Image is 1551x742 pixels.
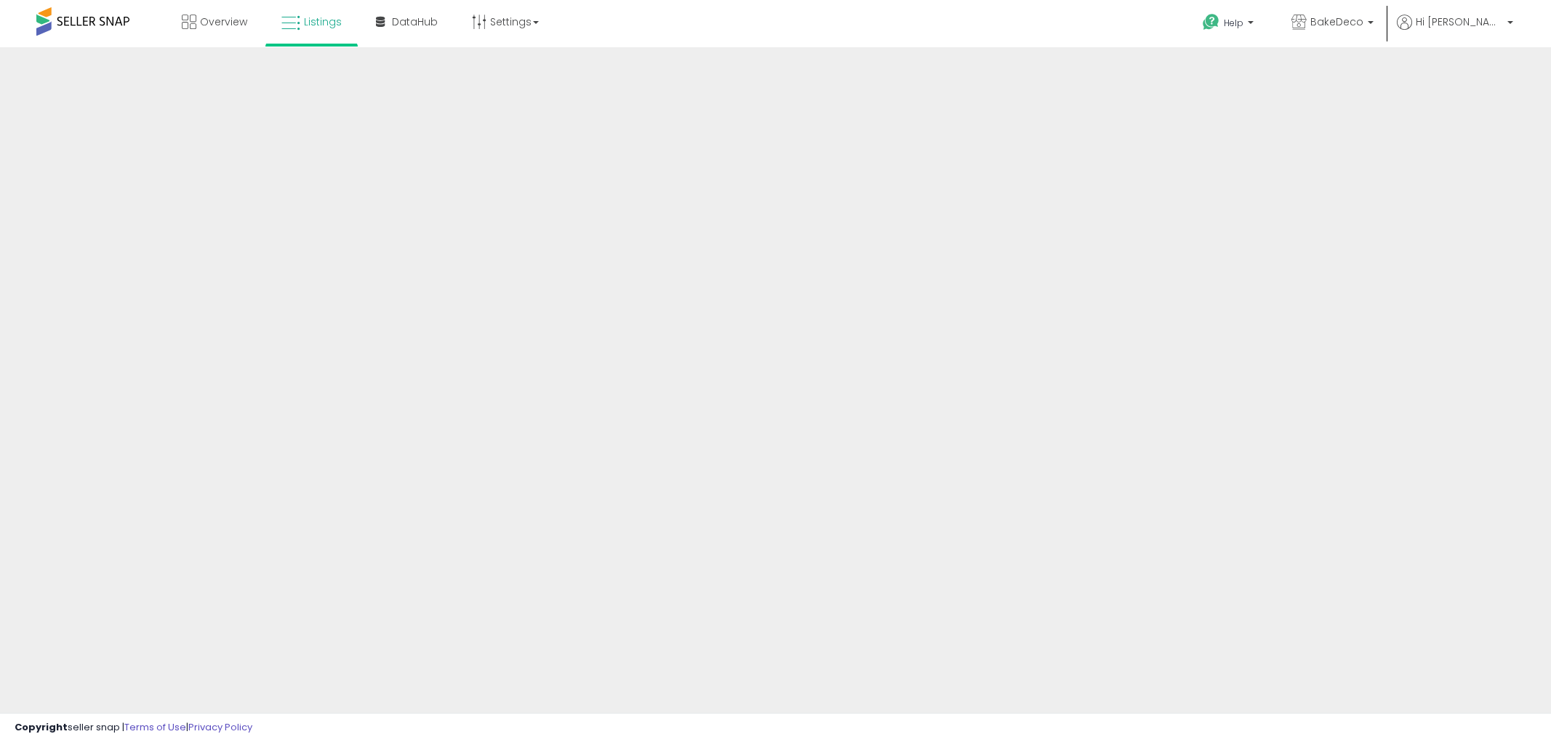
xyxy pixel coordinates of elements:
[1397,15,1513,47] a: Hi [PERSON_NAME]
[392,15,438,29] span: DataHub
[1224,17,1243,29] span: Help
[1202,13,1220,31] i: Get Help
[1191,2,1268,47] a: Help
[1310,15,1363,29] span: BakeDeco
[304,15,342,29] span: Listings
[200,15,247,29] span: Overview
[1416,15,1503,29] span: Hi [PERSON_NAME]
